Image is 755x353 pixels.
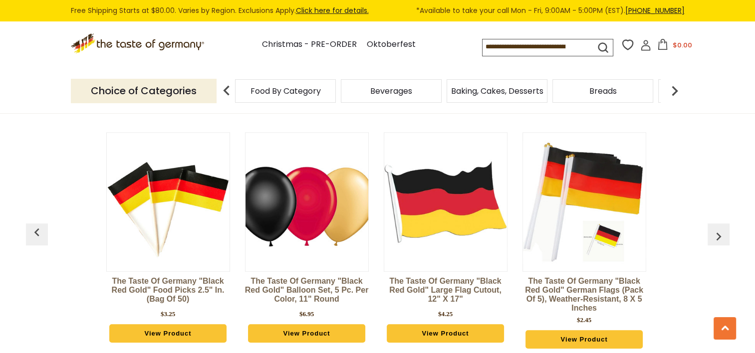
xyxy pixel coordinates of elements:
[522,277,646,313] a: The Taste of Germany "Black Red Gold" German Flags (pack of 5), weather-resistant, 8 x 5 inches
[625,5,685,15] a: [PHONE_NUMBER]
[29,224,45,240] img: previous arrow
[71,5,685,16] div: Free Shipping Starts at $80.00. Varies by Region. Exclusions Apply.
[665,81,685,101] img: next arrow
[370,87,412,95] a: Beverages
[523,141,646,263] img: The Taste of Germany
[106,277,230,307] a: The Taste of Germany "Black Red Gold" Food Picks 2.5" in. (Bag of 50)
[245,277,369,307] a: The Taste of Germany "Black Red Gold" Balloon Set, 5 pc. per color, 11" round
[262,38,357,51] a: Christmas - PRE-ORDER
[71,79,217,103] p: Choice of Categories
[109,324,227,343] a: View Product
[589,87,617,95] a: Breads
[248,324,366,343] a: View Product
[438,309,453,319] div: $4.25
[107,141,230,263] img: The Taste of Germany
[217,81,237,101] img: previous arrow
[672,40,692,50] span: $0.00
[416,5,685,16] span: *Available to take your call Mon - Fri, 9:00AM - 5:00PM (EST).
[367,38,416,51] a: Oktoberfest
[387,324,504,343] a: View Product
[296,5,369,15] a: Click here for details.
[711,228,727,244] img: previous arrow
[525,330,643,349] a: View Product
[384,277,507,307] a: The Taste of Germany "Black Red Gold" Large Flag Cutout, 12" x 17"
[451,87,543,95] a: Baking, Cakes, Desserts
[251,87,321,95] a: Food By Category
[384,141,507,263] img: The Taste of Germany
[577,315,591,325] div: $2.45
[653,39,696,54] button: $0.00
[161,309,175,319] div: $3.25
[299,309,314,319] div: $6.95
[246,141,368,263] img: The Taste of Germany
